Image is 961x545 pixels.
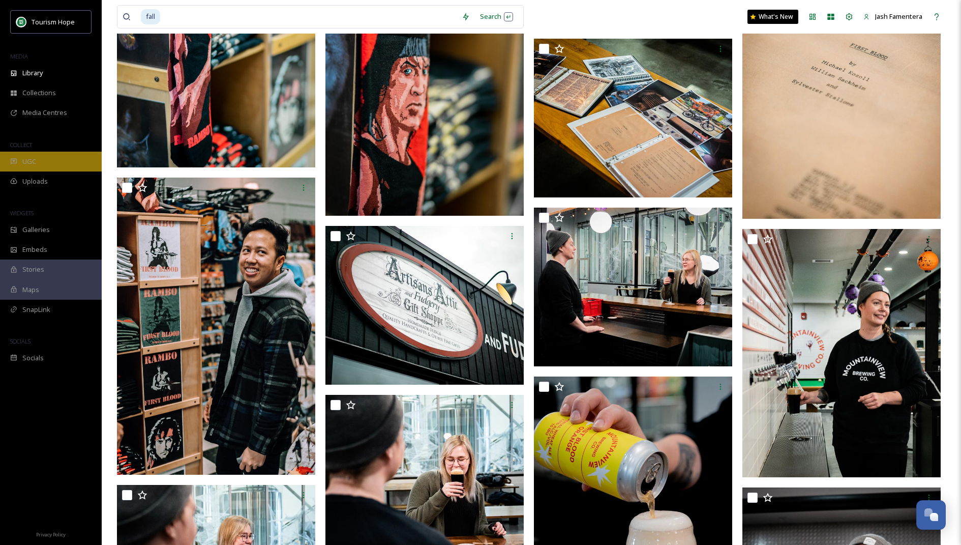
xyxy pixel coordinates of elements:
img: RM_09712.jpg [534,39,732,197]
span: Collections [22,88,56,98]
span: UGC [22,157,36,166]
span: Galleries [22,225,50,235]
img: RM_09625.jpg [742,229,941,477]
span: Tourism Hope [32,17,75,26]
span: COLLECT [10,141,32,149]
span: Socials [22,353,44,363]
span: SnapLink [22,305,50,314]
span: Media Centres [22,108,67,118]
button: Open Chat [916,500,946,530]
a: Jash Famentera [858,7,927,26]
span: fall [141,9,160,24]
span: Jash Famentera [875,12,922,21]
a: Privacy Policy [36,528,66,540]
span: Library [22,68,43,78]
span: MEDIA [10,52,28,60]
a: What's New [747,10,798,24]
div: Search [475,7,518,26]
img: RM_09721.jpg [325,226,524,385]
span: WIDGETS [10,209,34,217]
span: Uploads [22,177,48,186]
span: SOCIALS [10,337,31,345]
img: RM_09654.jpg [534,208,732,366]
img: RM_09735.jpg [117,178,315,475]
span: Privacy Policy [36,531,66,538]
span: Embeds [22,245,47,254]
img: logo.png [16,17,26,27]
span: Maps [22,285,39,295]
span: Stories [22,265,44,274]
